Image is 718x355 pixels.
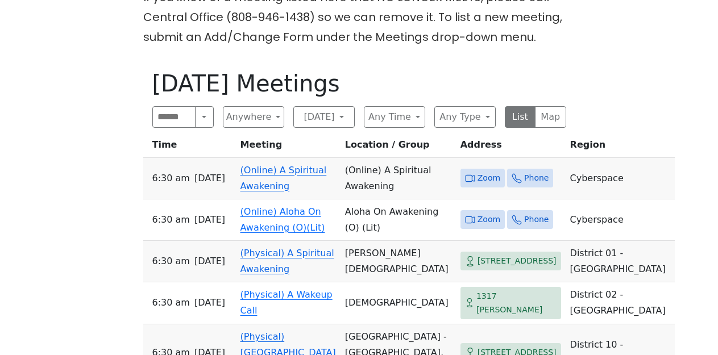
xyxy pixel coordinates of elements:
[566,199,675,241] td: Cyberspace
[341,137,456,158] th: Location / Group
[478,212,500,227] span: Zoom
[524,171,549,185] span: Phone
[152,212,190,228] span: 6:30 AM
[152,70,566,97] h1: [DATE] Meetings
[240,206,325,233] a: (Online) Aloha On Awakening (O)(Lit)
[143,137,236,158] th: Time
[194,295,225,311] span: [DATE]
[152,170,190,186] span: 6:30 AM
[566,241,675,282] td: District 01 - [GEOGRAPHIC_DATA]
[476,289,557,317] span: 1317 [PERSON_NAME]
[505,106,536,128] button: List
[341,199,456,241] td: Aloha On Awakening (O) (Lit)
[478,171,500,185] span: Zoom
[194,253,225,269] span: [DATE]
[240,248,334,274] a: (Physical) A Spiritual Awakening
[223,106,284,128] button: Anywhere
[293,106,355,128] button: [DATE]
[535,106,566,128] button: Map
[478,254,557,268] span: [STREET_ADDRESS]
[341,158,456,199] td: (Online) A Spiritual Awakening
[341,241,456,282] td: [PERSON_NAME][DEMOGRAPHIC_DATA]
[240,165,327,191] a: (Online) A Spiritual Awakening
[152,253,190,269] span: 6:30 AM
[195,106,213,128] button: Search
[524,212,549,227] span: Phone
[194,170,225,186] span: [DATE]
[236,137,341,158] th: Meeting
[566,137,675,158] th: Region
[152,106,196,128] input: Search
[194,212,225,228] span: [DATE]
[456,137,566,158] th: Address
[152,295,190,311] span: 6:30 AM
[566,282,675,324] td: District 02 - [GEOGRAPHIC_DATA]
[364,106,425,128] button: Any Time
[566,158,675,199] td: Cyberspace
[434,106,496,128] button: Any Type
[341,282,456,324] td: [DEMOGRAPHIC_DATA]
[240,289,333,316] a: (Physical) A Wakeup Call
